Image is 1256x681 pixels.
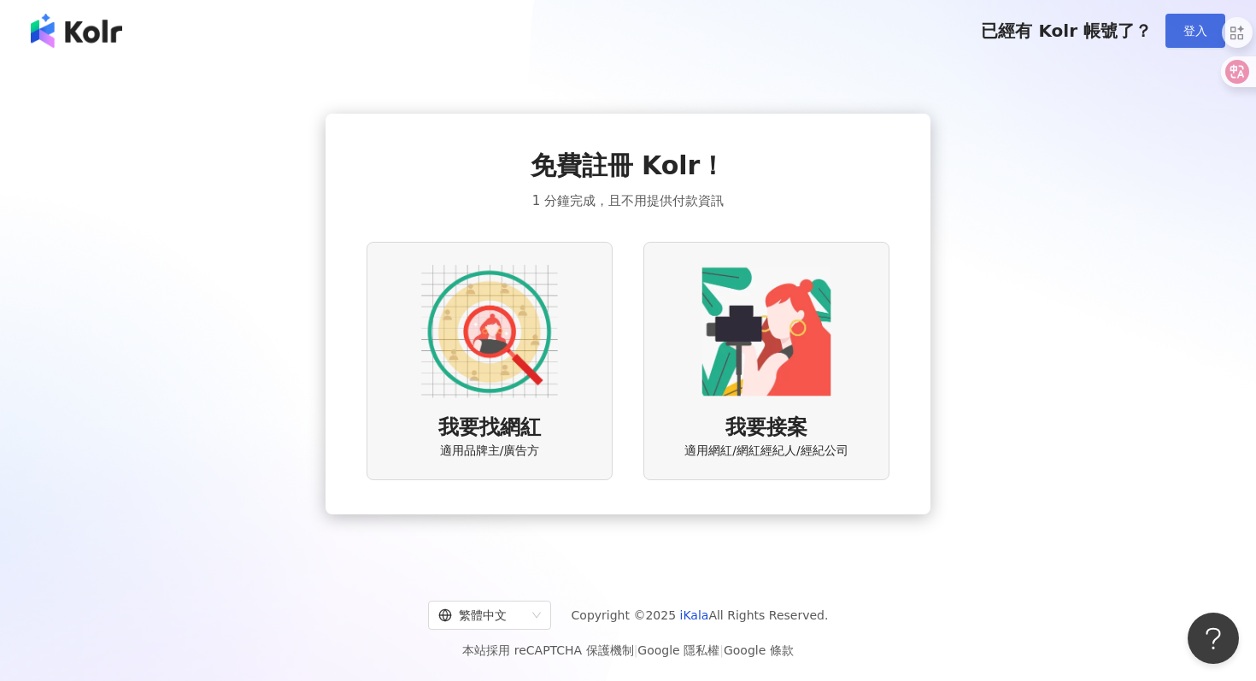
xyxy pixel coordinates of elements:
img: KOL identity option [698,263,835,400]
a: Google 條款 [724,643,794,657]
div: 繁體中文 [438,602,525,629]
span: 1 分鐘完成，且不用提供付款資訊 [532,191,724,211]
img: AD identity option [421,263,558,400]
span: 本站採用 reCAPTCHA 保護機制 [462,640,793,660]
iframe: Help Scout Beacon - Open [1188,613,1239,664]
button: 登入 [1165,14,1225,48]
span: | [634,643,638,657]
span: 已經有 Kolr 帳號了？ [981,21,1152,41]
span: 我要接案 [725,414,807,443]
span: 適用品牌主/廣告方 [440,443,540,460]
a: iKala [680,608,709,622]
span: 登入 [1183,24,1207,38]
img: logo [31,14,122,48]
span: 我要找網紅 [438,414,541,443]
span: | [719,643,724,657]
span: 適用網紅/網紅經紀人/經紀公司 [684,443,848,460]
span: 免費註冊 Kolr！ [531,148,726,184]
span: Copyright © 2025 All Rights Reserved. [572,605,829,625]
a: Google 隱私權 [637,643,719,657]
